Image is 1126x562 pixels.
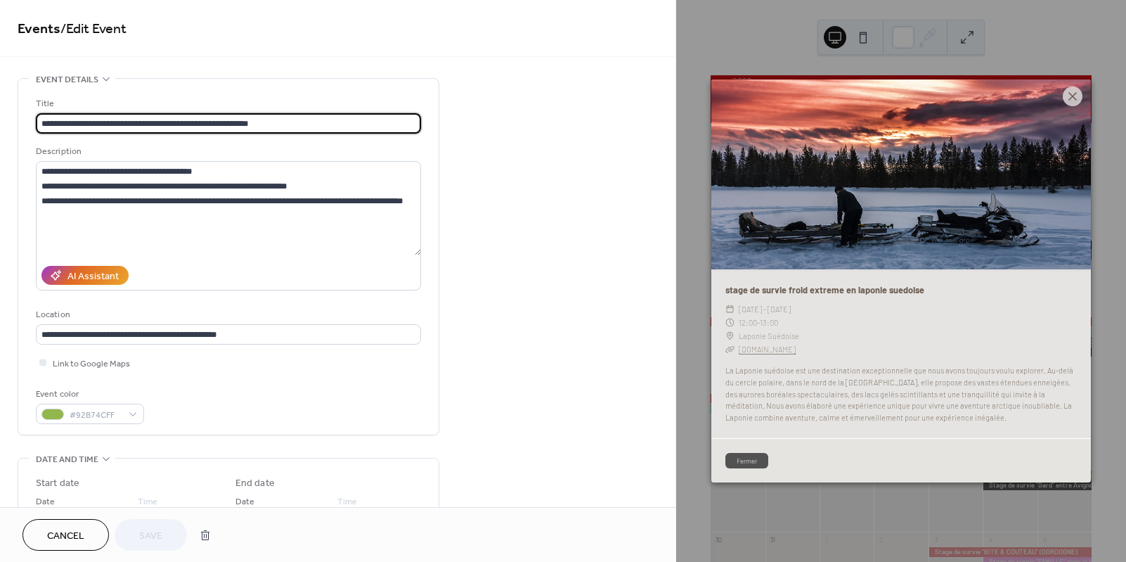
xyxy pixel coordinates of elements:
div: Title [36,96,418,111]
div: La Laponie suédoise est une destination exceptionnelle que nous avons toujours voulu explorer. Au... [711,365,1091,424]
span: Date [235,494,254,509]
span: 13:00 [760,318,778,327]
span: Cancel [47,529,84,544]
div: End date [235,476,275,491]
div: AI Assistant [67,269,119,284]
span: [DATE] - [DATE] [739,302,791,316]
div: Start date [36,476,79,491]
div: ​ [725,302,735,316]
span: Laponie Suédoise [739,329,799,343]
span: Event details [36,72,98,87]
span: Time [138,494,157,509]
div: Event color [36,387,141,402]
a: stage de survie froid extreme en laponie suedoise [725,284,924,295]
div: ​ [725,343,735,356]
span: Link to Google Maps [53,357,130,371]
a: [DOMAIN_NAME] [739,345,796,354]
span: #92B74CFF [70,408,122,423]
span: Date and time [36,452,98,467]
button: AI Assistant [41,266,129,285]
div: ​ [725,316,735,329]
span: - [757,318,760,327]
span: Time [337,494,357,509]
button: Fermer [725,453,768,468]
span: 12:00 [739,318,757,327]
div: ​ [725,329,735,343]
div: Location [36,307,418,322]
a: Events [18,15,60,43]
button: Cancel [22,519,109,551]
div: Description [36,144,418,159]
span: / Edit Event [60,15,127,43]
span: Date [36,494,55,509]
